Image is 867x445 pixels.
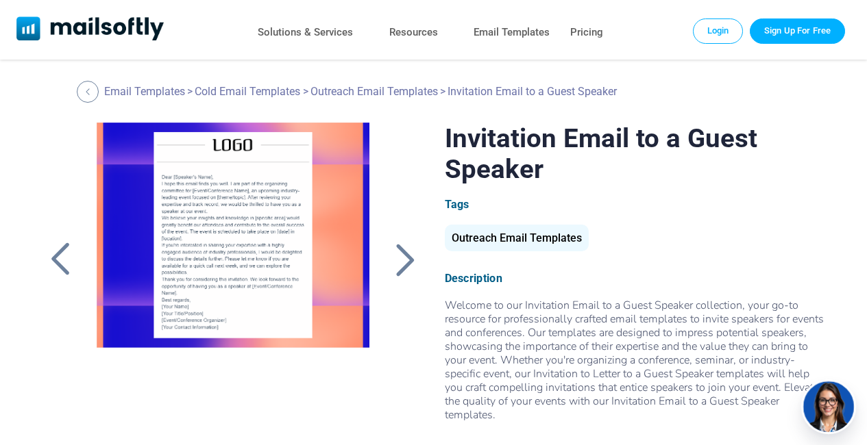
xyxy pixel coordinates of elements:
[445,272,824,285] div: Description
[445,298,824,435] span: Welcome to our Invitation Email to a Guest Speaker collection, your go-to resource for profession...
[77,81,102,103] a: Back
[474,23,550,42] a: Email Templates
[16,16,164,43] a: Mailsoftly
[310,85,438,98] a: Outreach Email Templates
[388,242,422,277] a: Back
[389,23,438,42] a: Resources
[445,123,824,184] h1: Invitation Email to a Guest Speaker
[570,23,603,42] a: Pricing
[445,237,589,243] a: Outreach Email Templates
[258,23,353,42] a: Solutions & Services
[43,242,77,277] a: Back
[445,225,589,251] div: Outreach Email Templates
[693,18,744,43] a: Login
[104,85,185,98] a: Email Templates
[195,85,300,98] a: Cold Email Templates
[750,18,845,43] a: Trial
[445,198,824,211] div: Tags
